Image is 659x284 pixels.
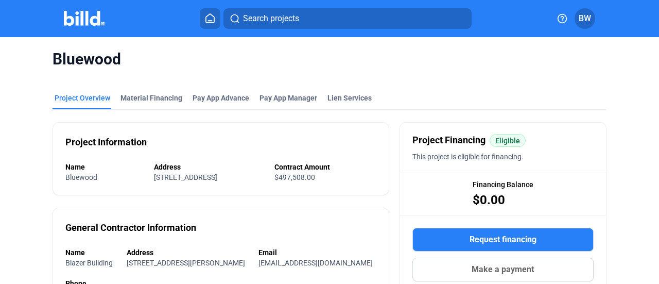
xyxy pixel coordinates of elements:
span: Pay App Manager [259,93,317,103]
span: Request financing [470,233,536,246]
div: Name [65,162,144,172]
span: Financing Balance [473,179,533,190]
mat-chip: Eligible [490,134,526,147]
span: Make a payment [472,263,534,276]
div: Project Overview [55,93,110,103]
div: Project Information [65,135,147,149]
div: Name [65,247,116,258]
div: Address [154,162,264,172]
span: [EMAIL_ADDRESS][DOMAIN_NAME] [258,259,373,267]
img: Billd Company Logo [64,11,105,26]
span: $0.00 [473,192,505,208]
span: Bluewood [53,49,606,69]
button: Search projects [223,8,472,29]
span: Blazer Building [65,259,113,267]
span: Search projects [243,12,299,25]
button: Request financing [412,228,594,252]
div: Lien Services [327,93,372,103]
span: This project is eligible for financing. [412,153,524,161]
span: $497,508.00 [274,173,315,181]
button: Make a payment [412,258,594,281]
div: Email [258,247,376,258]
div: Material Financing [120,93,182,103]
span: Project Financing [412,133,485,147]
button: BW [575,8,595,29]
div: Address [127,247,248,258]
span: [STREET_ADDRESS] [154,173,217,181]
span: BW [579,12,591,25]
div: Pay App Advance [193,93,249,103]
div: Contract Amount [274,162,376,172]
span: Bluewood [65,173,97,181]
span: [STREET_ADDRESS][PERSON_NAME] [127,259,245,267]
div: General Contractor Information [65,221,196,235]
